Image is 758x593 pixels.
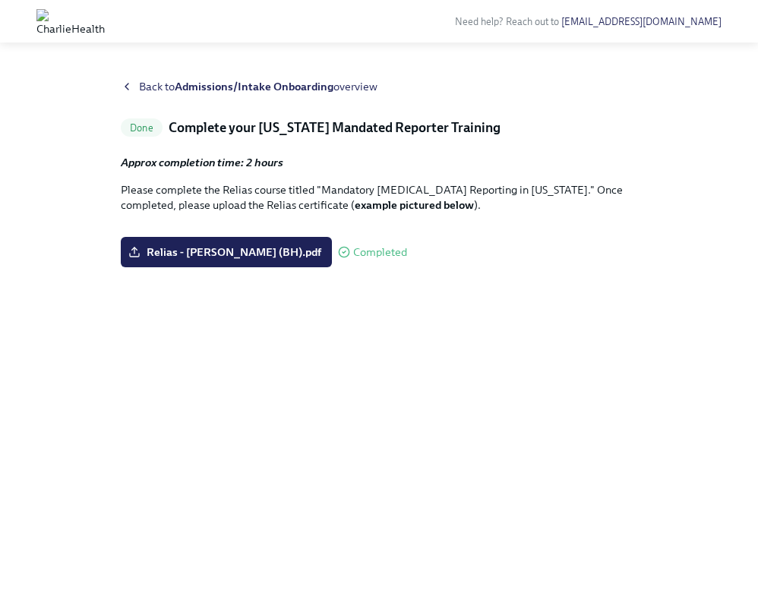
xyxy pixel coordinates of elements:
[121,237,332,267] label: Relias - [PERSON_NAME] (BH).pdf
[121,156,283,169] strong: Approx completion time: 2 hours
[131,244,321,260] span: Relias - [PERSON_NAME] (BH).pdf
[121,122,163,134] span: Done
[121,79,637,94] a: Back toAdmissions/Intake Onboardingoverview
[169,118,501,137] h5: Complete your [US_STATE] Mandated Reporter Training
[353,247,407,258] span: Completed
[455,16,722,27] span: Need help? Reach out to
[139,79,377,94] span: Back to overview
[355,198,474,212] strong: example pictured below
[36,9,105,33] img: CharlieHealth
[121,182,637,213] p: Please complete the Relias course titled "Mandatory [MEDICAL_DATA] Reporting in [US_STATE]." Once...
[175,80,333,93] strong: Admissions/Intake Onboarding
[561,16,722,27] a: [EMAIL_ADDRESS][DOMAIN_NAME]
